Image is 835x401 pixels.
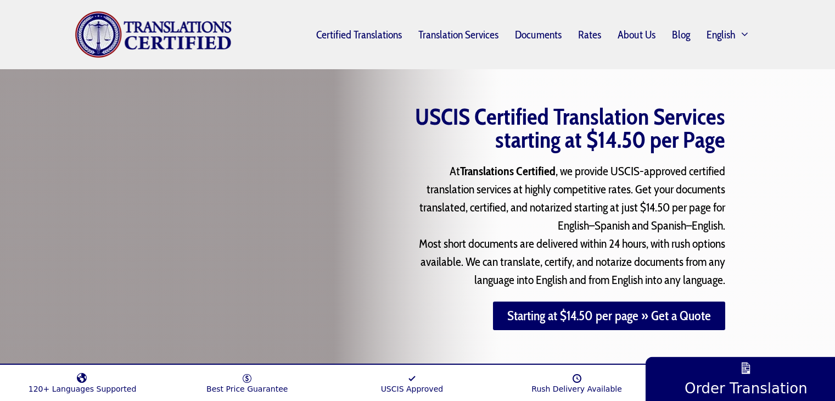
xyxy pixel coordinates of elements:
a: English [698,21,761,48]
a: Starting at $14.50 per page » Get a Quote [493,302,725,330]
a: USCIS Approved [329,367,494,393]
strong: Translations Certified [460,164,556,179]
span: 120+ Languages Supported [29,385,137,393]
img: Translations Certified [75,11,233,58]
a: Translation Services [410,22,507,47]
nav: Primary [232,21,761,48]
a: Certified Translations [308,22,410,47]
a: Best Price Guarantee [165,367,329,393]
span: Best Price Guarantee [206,385,288,393]
span: Order Translation [685,380,808,397]
span: USCIS Approved [381,385,444,393]
p: At , we provide USCIS-approved certified translation services at highly competitive rates. Get yo... [401,162,725,289]
a: Documents [507,22,570,47]
a: Rates [570,22,609,47]
a: Rush Delivery Available [494,367,659,393]
span: English [707,30,736,39]
a: Blog [664,22,698,47]
span: Rush Delivery Available [531,385,622,393]
h1: USCIS Certified Translation Services starting at $14.50 per Page [379,105,725,151]
a: About Us [609,22,664,47]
